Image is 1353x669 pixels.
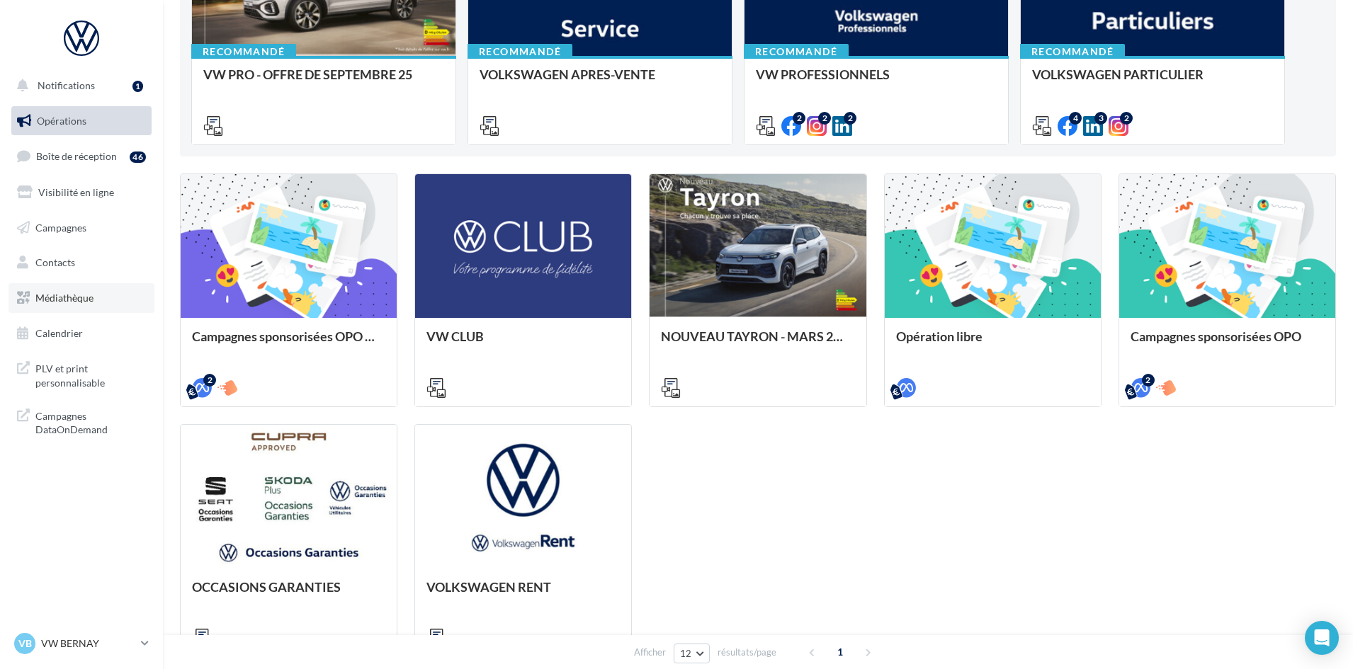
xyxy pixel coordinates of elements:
[1069,112,1082,125] div: 4
[1020,44,1125,59] div: Recommandé
[1120,112,1133,125] div: 2
[11,630,152,657] a: VB VW BERNAY
[818,112,831,125] div: 2
[37,115,86,127] span: Opérations
[9,319,154,348] a: Calendrier
[661,329,854,358] div: NOUVEAU TAYRON - MARS 2025
[132,81,143,92] div: 1
[1131,329,1324,358] div: Campagnes sponsorisées OPO
[36,150,117,162] span: Boîte de réception
[9,106,154,136] a: Opérations
[426,329,620,358] div: VW CLUB
[35,256,75,268] span: Contacts
[192,329,385,358] div: Campagnes sponsorisées OPO Septembre
[192,580,385,608] div: OCCASIONS GARANTIES
[9,178,154,207] a: Visibilité en ligne
[35,292,94,304] span: Médiathèque
[35,327,83,339] span: Calendrier
[744,44,849,59] div: Recommandé
[9,141,154,171] a: Boîte de réception46
[9,71,149,101] button: Notifications 1
[9,283,154,313] a: Médiathèque
[468,44,572,59] div: Recommandé
[634,646,666,659] span: Afficher
[203,67,444,96] div: VW PRO - OFFRE DE SEPTEMBRE 25
[9,248,154,278] a: Contacts
[35,359,146,389] span: PLV et print personnalisable
[1032,67,1273,96] div: VOLKSWAGEN PARTICULIER
[680,648,692,659] span: 12
[35,221,86,233] span: Campagnes
[718,646,776,659] span: résultats/page
[9,401,154,442] a: Campagnes DataOnDemand
[844,112,856,125] div: 2
[674,644,710,663] button: 12
[130,151,146,163] div: 46
[756,67,997,96] div: VW PROFESSIONNELS
[38,79,95,91] span: Notifications
[9,213,154,243] a: Campagnes
[1094,112,1107,125] div: 3
[793,112,805,125] div: 2
[38,186,114,198] span: Visibilité en ligne
[426,580,620,608] div: VOLKSWAGEN RENT
[829,641,851,663] span: 1
[9,353,154,395] a: PLV et print personnalisable
[1142,374,1155,387] div: 2
[480,67,720,96] div: VOLKSWAGEN APRES-VENTE
[1305,621,1339,655] div: Open Intercom Messenger
[18,636,32,651] span: VB
[191,44,296,59] div: Recommandé
[203,374,216,387] div: 2
[41,636,135,651] p: VW BERNAY
[35,406,146,437] span: Campagnes DataOnDemand
[896,329,1089,358] div: Opération libre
